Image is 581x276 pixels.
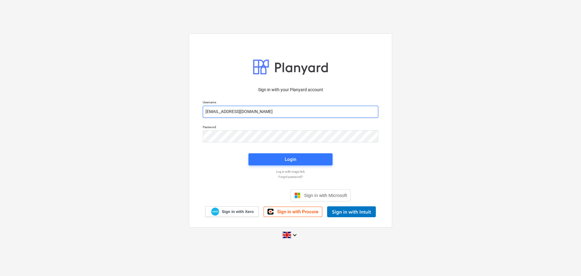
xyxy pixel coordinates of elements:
[285,155,296,163] div: Login
[203,106,378,118] input: Username
[227,189,289,202] iframe: Sign in with Google Button
[222,209,254,214] span: Sign in with Xero
[304,193,347,198] span: Sign in with Microsoft
[291,231,298,239] i: keyboard_arrow_down
[211,208,219,216] img: Xero logo
[203,125,378,130] p: Password
[205,206,259,217] a: Sign in with Xero
[200,175,381,179] a: Forgot password?
[248,153,333,165] button: Login
[551,247,581,276] iframe: Chat Widget
[294,192,300,198] img: Microsoft logo
[264,207,322,217] a: Sign in with Procore
[277,209,318,214] span: Sign in with Procore
[203,100,378,105] p: Username
[200,170,381,174] a: Log in with magic link
[203,87,378,93] p: Sign in with your Planyard account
